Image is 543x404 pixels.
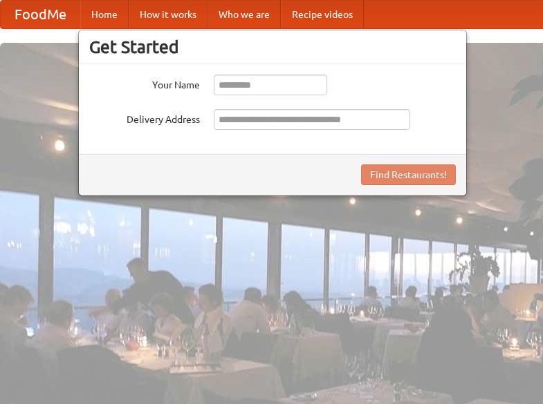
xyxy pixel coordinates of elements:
[208,1,281,28] a: Who we are
[281,1,364,28] a: Recipe videos
[80,1,129,28] a: Home
[89,75,200,92] label: Your Name
[1,1,80,28] a: FoodMe
[89,37,456,57] h3: Get Started
[361,164,456,185] button: Find Restaurants!
[89,109,200,126] label: Delivery Address
[129,1,208,28] a: How it works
